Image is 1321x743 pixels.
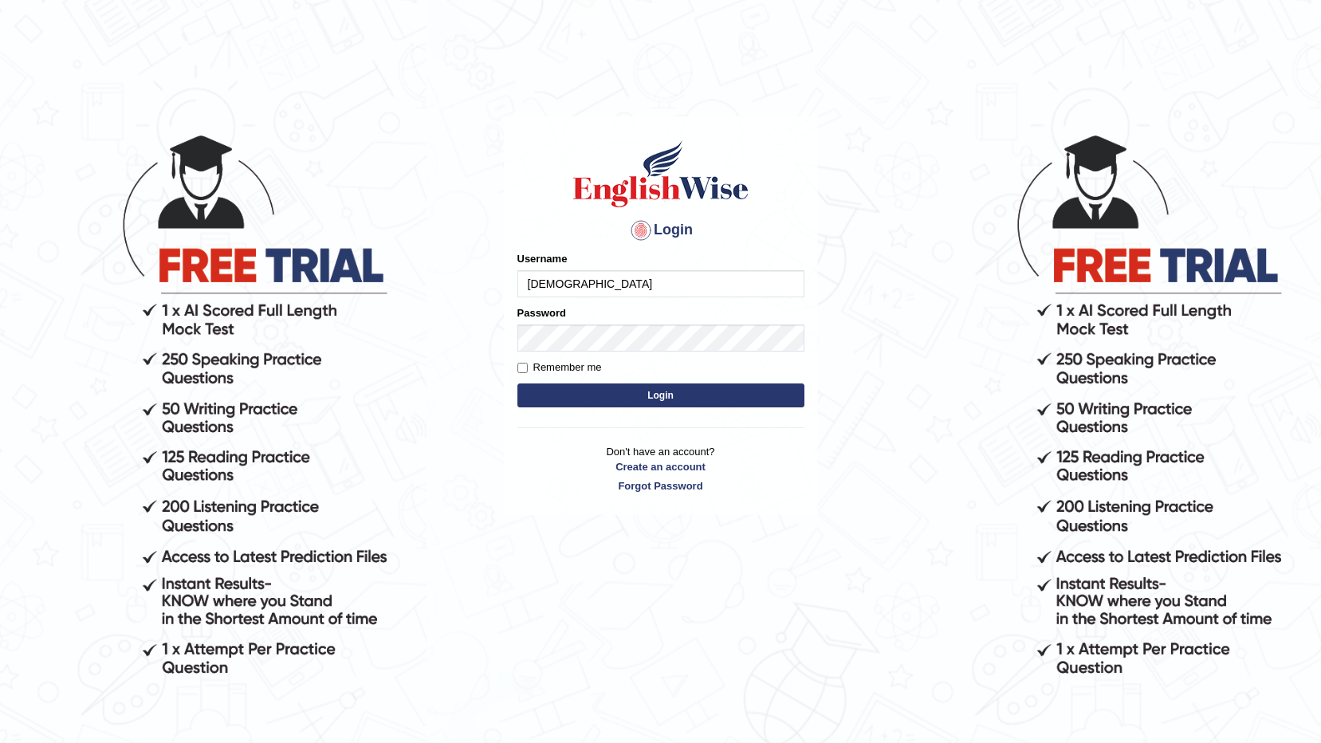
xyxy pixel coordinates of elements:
[517,383,804,407] button: Login
[570,138,752,210] img: Logo of English Wise sign in for intelligent practice with AI
[517,360,602,375] label: Remember me
[517,218,804,243] h4: Login
[517,459,804,474] a: Create an account
[517,251,568,266] label: Username
[517,444,804,493] p: Don't have an account?
[517,478,804,493] a: Forgot Password
[517,305,566,320] label: Password
[517,363,528,373] input: Remember me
